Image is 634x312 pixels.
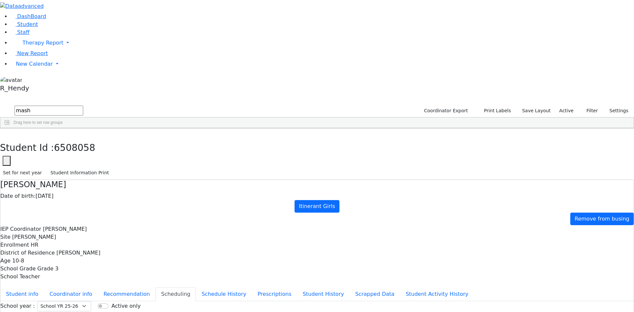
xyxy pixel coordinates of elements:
label: School Teacher [0,273,40,281]
a: DashBoard [11,13,46,19]
a: Remove from busing [570,213,634,225]
span: HR [31,242,38,248]
button: Student Activity History [400,287,474,301]
label: Enrollment [0,241,29,249]
button: Print Labels [476,106,514,116]
span: Student [17,21,38,27]
span: 10-8 [12,258,24,264]
span: New Calendar [16,61,53,67]
label: School year : [0,302,35,310]
a: Staff [11,29,29,35]
button: Coordinator Export [420,106,471,116]
button: Scheduling [156,287,196,301]
input: Search [15,106,83,116]
label: District of Residence [0,249,55,257]
button: Save Layout [519,106,553,116]
div: [DATE] [0,192,634,200]
label: Date of birth: [0,192,36,200]
button: Schedule History [196,287,252,301]
span: Remove from busing [575,216,629,222]
a: Itinerant Girls [295,200,339,213]
span: Drag here to set row groups [14,120,63,125]
h4: [PERSON_NAME] [0,180,634,190]
label: Active [556,106,577,116]
a: New Calendar [11,57,634,71]
label: Site [0,233,11,241]
button: Student info [0,287,44,301]
a: Therapy Report [11,36,634,50]
button: Filter [578,106,601,116]
span: Therapy Report [22,40,63,46]
a: New Report [11,50,48,56]
span: 6508058 [54,142,95,153]
label: School Grade [0,265,36,273]
button: Student History [297,287,350,301]
span: [PERSON_NAME] [43,226,87,232]
span: New Report [17,50,48,56]
label: Age [0,257,11,265]
button: Recommendation [98,287,156,301]
button: Coordinator info [44,287,98,301]
button: Settings [601,106,631,116]
a: Student [11,21,38,27]
span: DashBoard [17,13,46,19]
span: Staff [17,29,29,35]
button: Prescriptions [252,287,297,301]
label: IEP Coordinator [0,225,41,233]
button: Scrapped Data [350,287,400,301]
span: Grade 3 [37,265,58,272]
label: Active only [111,302,140,310]
span: [PERSON_NAME] [56,250,100,256]
button: Student Information Print [48,168,112,178]
span: [PERSON_NAME] [12,234,56,240]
